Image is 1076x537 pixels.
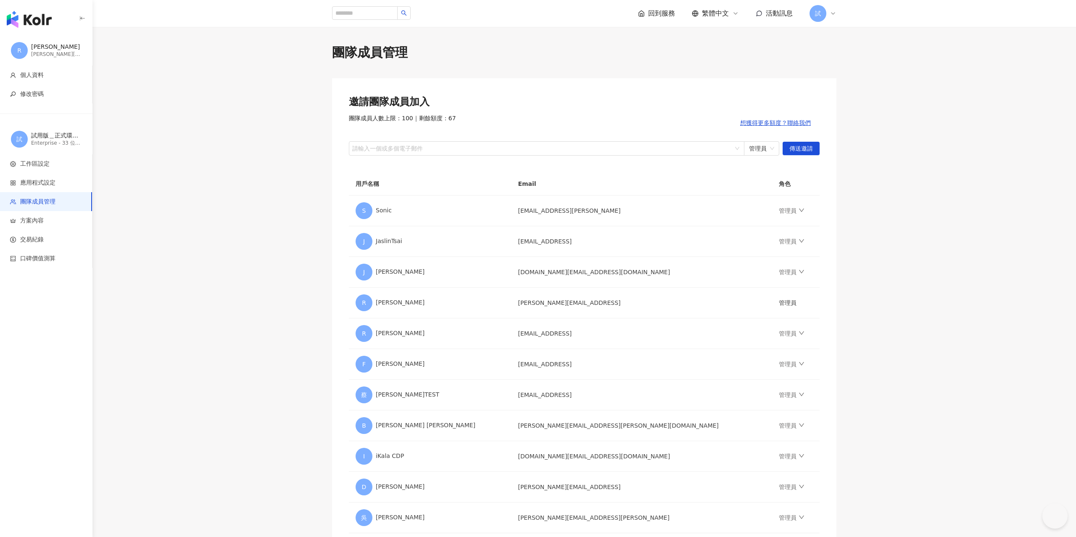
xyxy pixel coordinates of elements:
[789,142,813,156] span: 傳送邀請
[20,71,44,79] span: 個人資料
[10,180,16,186] span: appstore
[799,422,804,428] span: down
[349,172,511,196] th: 用戶名稱
[511,349,772,380] td: [EMAIL_ADDRESS]
[702,9,729,18] span: 繁體中文
[799,269,804,275] span: down
[511,257,772,288] td: [DOMAIN_NAME][EMAIL_ADDRESS][DOMAIN_NAME]
[356,386,504,403] div: [PERSON_NAME]TEST
[356,264,504,280] div: [PERSON_NAME]
[362,360,366,369] span: F
[362,206,366,215] span: S
[363,452,365,461] span: I
[799,453,804,459] span: down
[783,142,820,155] button: 傳送邀請
[31,140,82,147] div: Enterprise - 33 位成員
[361,513,367,522] span: 吳
[20,198,55,206] span: 團隊成員管理
[31,51,82,58] div: [PERSON_NAME][EMAIL_ADDRESS]
[363,237,365,246] span: J
[10,256,16,262] span: calculator
[511,410,772,441] td: [PERSON_NAME][EMAIL_ADDRESS][PERSON_NAME][DOMAIN_NAME]
[749,142,774,155] span: 管理員
[356,356,504,373] div: [PERSON_NAME]
[799,330,804,336] span: down
[362,298,366,307] span: R
[356,448,504,465] div: iKala CDP
[349,95,820,109] div: 邀請團隊成員加入
[511,472,772,503] td: [PERSON_NAME][EMAIL_ADDRESS]
[779,238,804,245] a: 管理員
[31,43,82,51] div: [PERSON_NAME]
[779,392,804,398] a: 管理員
[356,202,504,219] div: Sonic
[779,330,804,337] a: 管理員
[511,196,772,226] td: [EMAIL_ADDRESS][PERSON_NAME]
[815,9,821,18] span: 試
[31,132,82,140] div: 試用版＿正式環境之二
[799,361,804,367] span: down
[20,179,55,187] span: 應用程式設定
[511,288,772,318] td: [PERSON_NAME][EMAIL_ADDRESS]
[363,267,365,277] span: J
[772,172,820,196] th: 角色
[799,514,804,520] span: down
[356,509,504,526] div: [PERSON_NAME]
[799,484,804,489] span: down
[356,294,504,311] div: [PERSON_NAME]
[779,207,804,214] a: 管理員
[799,392,804,397] span: down
[362,329,366,338] span: R
[361,390,367,399] span: 蔡
[779,453,804,460] a: 管理員
[779,484,804,490] a: 管理員
[20,160,50,168] span: 工作區設定
[356,417,504,434] div: [PERSON_NAME] [PERSON_NAME]
[356,233,504,250] div: JaslinTsai
[511,172,772,196] th: Email
[648,9,675,18] span: 回到服務
[511,380,772,410] td: [EMAIL_ADDRESS]
[779,269,804,275] a: 管理員
[332,44,836,61] div: 團隊成員管理
[16,135,22,144] span: 試
[362,482,367,492] span: D
[10,72,16,78] span: user
[511,441,772,472] td: [DOMAIN_NAME][EMAIL_ADDRESS][DOMAIN_NAME]
[740,119,811,126] span: 想獲得更多額度？聯絡我們
[20,217,44,225] span: 方案內容
[7,11,52,28] img: logo
[1042,503,1068,529] iframe: Help Scout Beacon - Open
[799,238,804,244] span: down
[401,10,407,16] span: search
[349,114,456,131] span: 團隊成員人數上限：100 ｜ 剩餘額度：67
[356,479,504,495] div: [PERSON_NAME]
[511,226,772,257] td: [EMAIL_ADDRESS]
[356,325,504,342] div: [PERSON_NAME]
[511,503,772,533] td: [PERSON_NAME][EMAIL_ADDRESS][PERSON_NAME]
[799,207,804,213] span: down
[766,9,793,17] span: 活動訊息
[17,46,21,55] span: R
[362,421,366,430] span: B
[772,288,820,318] td: 管理員
[638,9,675,18] a: 回到服務
[731,114,820,131] button: 想獲得更多額度？聯絡我們
[779,422,804,429] a: 管理員
[511,318,772,349] td: [EMAIL_ADDRESS]
[779,514,804,521] a: 管理員
[10,237,16,243] span: dollar
[20,254,55,263] span: 口碑價值測算
[779,361,804,368] a: 管理員
[20,235,44,244] span: 交易紀錄
[10,91,16,97] span: key
[20,90,44,98] span: 修改密碼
